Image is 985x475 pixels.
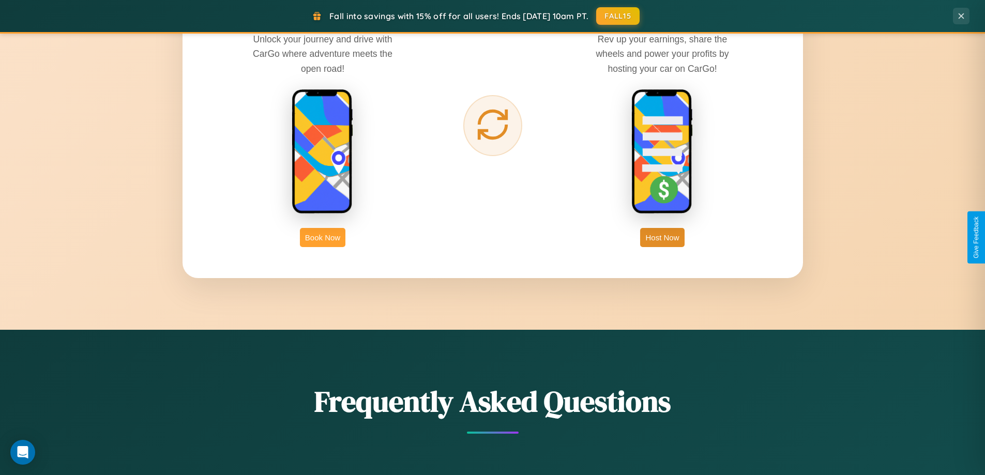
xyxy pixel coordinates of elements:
div: Give Feedback [973,217,980,258]
img: rent phone [292,89,354,215]
p: Unlock your journey and drive with CarGo where adventure meets the open road! [245,32,400,75]
button: Host Now [640,228,684,247]
img: host phone [631,89,693,215]
button: FALL15 [596,7,640,25]
span: Fall into savings with 15% off for all users! Ends [DATE] 10am PT. [329,11,588,21]
h2: Frequently Asked Questions [183,381,803,421]
button: Book Now [300,228,345,247]
div: Open Intercom Messenger [10,440,35,465]
p: Rev up your earnings, share the wheels and power your profits by hosting your car on CarGo! [585,32,740,75]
